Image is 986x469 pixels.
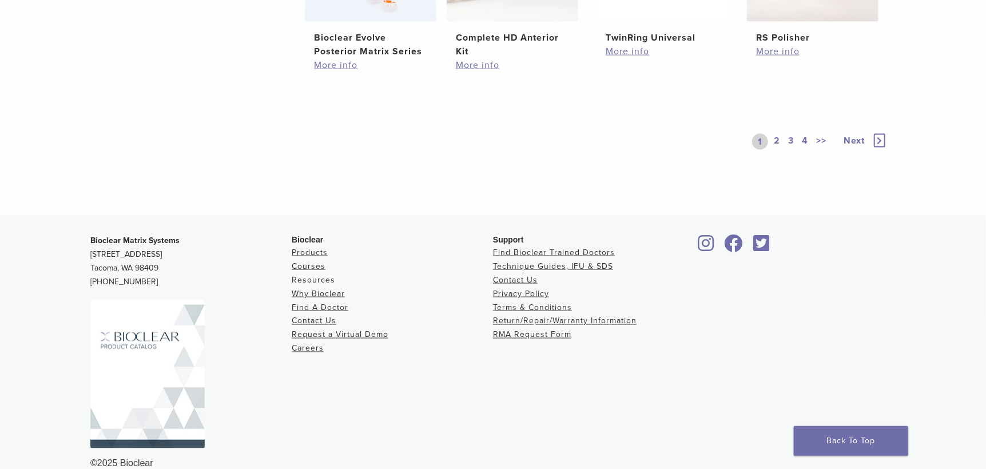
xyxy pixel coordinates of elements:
[493,261,613,271] a: Technique Guides, IFU & SDS
[292,235,323,244] span: Bioclear
[493,248,615,257] a: Find Bioclear Trained Doctors
[292,289,345,299] a: Why Bioclear
[314,58,427,72] a: More info
[606,31,719,45] h2: TwinRing Universal
[800,134,810,150] a: 4
[90,236,180,245] strong: Bioclear Matrix Systems
[786,134,796,150] a: 3
[493,289,549,299] a: Privacy Policy
[292,330,388,340] a: Request a Virtual Demo
[292,316,336,326] a: Contact Us
[606,45,719,58] a: More info
[752,134,768,150] a: 1
[493,330,571,340] a: RMA Request Form
[90,300,205,448] img: Bioclear
[292,275,335,285] a: Resources
[749,241,773,253] a: Bioclear
[292,344,324,353] a: Careers
[292,248,328,257] a: Products
[756,45,869,58] a: More info
[814,134,829,150] a: >>
[772,134,782,150] a: 2
[493,235,524,244] span: Support
[694,241,718,253] a: Bioclear
[292,303,348,312] a: Find A Doctor
[456,31,569,58] h2: Complete HD Anterior Kit
[493,316,637,326] a: Return/Repair/Warranty Information
[314,31,427,58] h2: Bioclear Evolve Posterior Matrix Series
[721,241,747,253] a: Bioclear
[493,275,538,285] a: Contact Us
[456,58,569,72] a: More info
[292,261,325,271] a: Courses
[844,135,865,146] span: Next
[794,426,908,456] a: Back To Top
[90,234,292,289] p: [STREET_ADDRESS] Tacoma, WA 98409 [PHONE_NUMBER]
[756,31,869,45] h2: RS Polisher
[493,303,572,312] a: Terms & Conditions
